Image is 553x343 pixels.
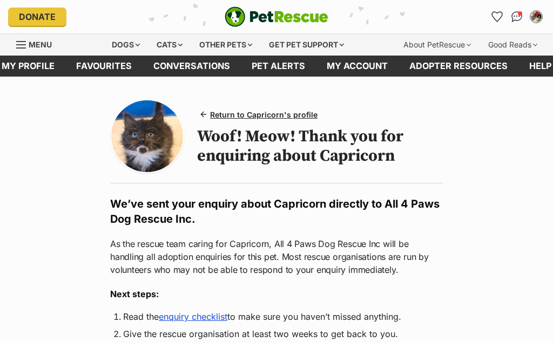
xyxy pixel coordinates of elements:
a: My account [316,56,399,77]
h3: Next steps: [110,287,443,300]
a: Conversations [508,8,525,25]
div: Other pets [192,34,260,56]
a: enquiry checklist [159,311,227,322]
a: Menu [16,34,59,53]
a: Return to Capricorn's profile [197,107,322,122]
div: Good Reads [481,34,545,56]
li: Read the to make sure you haven’t missed anything. [123,310,430,323]
img: logo-e224e6f780fb5917bec1dbf3a21bbac754714ae5b6737aabdf751b685950b380.svg [225,6,328,27]
a: Donate [8,8,66,26]
a: Adopter resources [399,56,518,77]
div: Cats [149,34,190,56]
a: conversations [143,56,241,77]
span: Menu [29,40,52,49]
img: Lydia Green profile pic [531,11,542,22]
span: Return to Capricorn's profile [210,109,318,120]
a: Favourites [65,56,143,77]
a: Favourites [489,8,506,25]
p: As the rescue team caring for Capricorn, All 4 Paws Dog Rescue Inc will be handling all adoption ... [110,237,443,276]
a: PetRescue [225,6,328,27]
ul: Account quick links [489,8,545,25]
img: Photo of Capricorn [111,100,183,172]
div: Get pet support [261,34,352,56]
button: My account [528,8,545,25]
div: About PetRescue [396,34,478,56]
h2: We’ve sent your enquiry about Capricorn directly to All 4 Paws Dog Rescue Inc. [110,196,443,227]
a: Pet alerts [241,56,316,77]
img: chat-41dd97257d64d25036548639549fe6c8038ab92f7586957e7f3b1b290dea8141.svg [511,11,523,22]
h1: Woof! Meow! Thank you for enquiring about Capricorn [197,127,443,166]
div: Dogs [104,34,147,56]
li: Give the rescue organisation at least two weeks to get back to you. [123,327,430,340]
